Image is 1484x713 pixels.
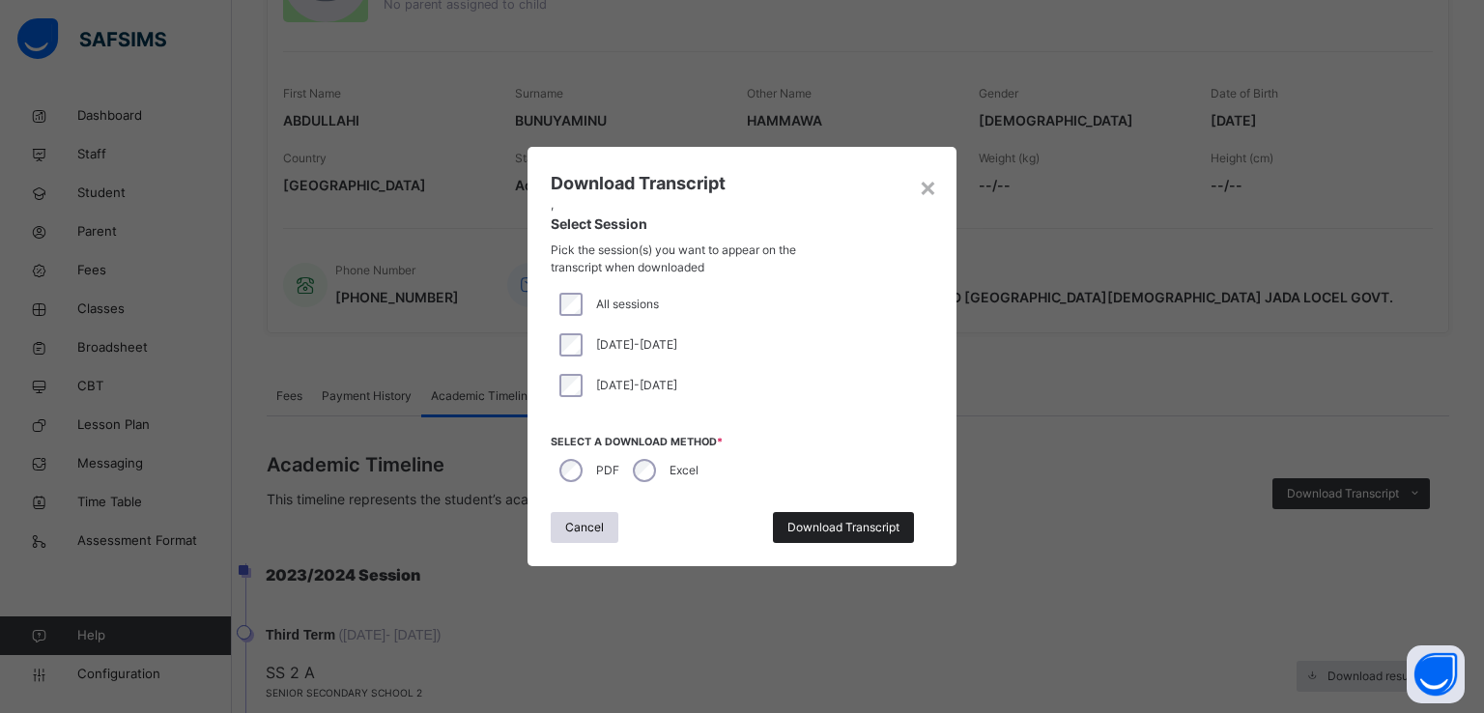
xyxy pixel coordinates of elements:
[565,519,604,536] span: Cancel
[919,166,937,207] div: ×
[596,297,659,311] span: All sessions
[596,337,677,352] span: [DATE]-[DATE]
[551,435,933,450] span: Select a download method
[670,462,699,479] label: Excel
[551,242,809,276] span: Pick the session(s) you want to appear on the transcript when downloaded
[551,196,919,276] div: ,
[551,214,919,234] span: Select Session
[596,462,619,479] label: PDF
[787,519,899,536] span: Download Transcript
[551,173,726,193] span: Download Transcript
[1407,645,1465,703] button: Open asap
[596,378,677,392] span: [DATE]-[DATE]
